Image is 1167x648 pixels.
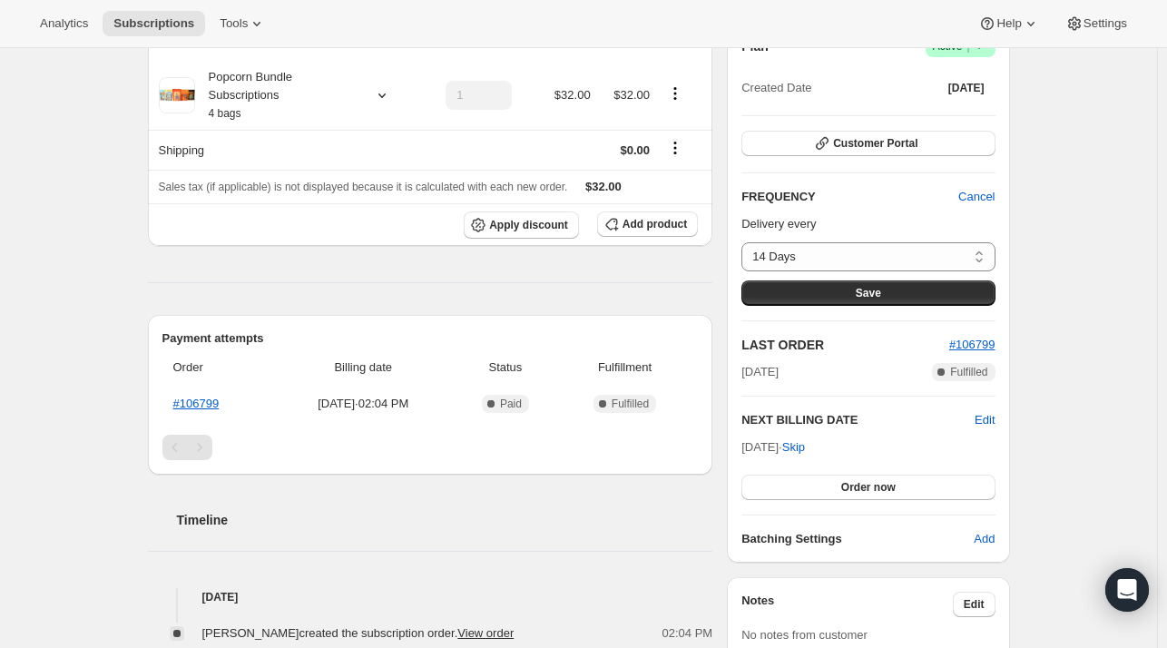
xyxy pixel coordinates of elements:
[771,433,816,462] button: Skip
[613,88,650,102] span: $32.00
[209,107,241,120] small: 4 bags
[741,363,779,381] span: [DATE]
[177,511,713,529] h2: Timeline
[612,397,649,411] span: Fulfilled
[29,11,99,36] button: Analytics
[162,329,699,348] h2: Payment attempts
[623,217,687,231] span: Add product
[741,475,995,500] button: Order now
[741,440,805,454] span: [DATE] ·
[741,79,811,97] span: Created Date
[597,211,698,237] button: Add product
[500,397,522,411] span: Paid
[159,77,195,113] img: product img
[554,88,591,102] span: $32.00
[741,628,868,642] span: No notes from customer
[841,480,896,495] span: Order now
[1105,568,1149,612] div: Open Intercom Messenger
[173,397,220,410] a: #106799
[949,336,995,354] button: #106799
[162,435,699,460] nav: Pagination
[1054,11,1138,36] button: Settings
[159,181,568,193] span: Sales tax (if applicable) is not displayed because it is calculated with each new order.
[209,11,277,36] button: Tools
[148,130,421,170] th: Shipping
[1084,16,1127,31] span: Settings
[856,286,881,300] span: Save
[563,358,687,377] span: Fulfillment
[741,215,995,233] p: Delivery every
[661,83,690,103] button: Product actions
[113,16,194,31] span: Subscriptions
[489,218,568,232] span: Apply discount
[585,180,622,193] span: $32.00
[741,280,995,306] button: Save
[162,348,273,388] th: Order
[950,365,987,379] span: Fulfilled
[953,592,995,617] button: Edit
[996,16,1021,31] span: Help
[279,358,449,377] span: Billing date
[741,188,958,206] h2: FREQUENCY
[833,136,917,151] span: Customer Portal
[148,588,713,606] h4: [DATE]
[464,211,579,239] button: Apply discount
[967,11,1050,36] button: Help
[103,11,205,36] button: Subscriptions
[937,75,995,101] button: [DATE]
[958,188,995,206] span: Cancel
[963,525,1005,554] button: Add
[195,68,358,123] div: Popcorn Bundle Subscriptions
[741,336,949,354] h2: LAST ORDER
[947,182,1005,211] button: Cancel
[620,143,650,157] span: $0.00
[948,81,985,95] span: [DATE]
[741,411,975,429] h2: NEXT BILLING DATE
[975,411,995,429] button: Edit
[279,395,449,413] span: [DATE] · 02:04 PM
[220,16,248,31] span: Tools
[974,530,995,548] span: Add
[964,597,985,612] span: Edit
[782,438,805,457] span: Skip
[741,592,953,617] h3: Notes
[741,131,995,156] button: Customer Portal
[459,358,552,377] span: Status
[949,338,995,351] a: #106799
[202,626,515,640] span: [PERSON_NAME] created the subscription order.
[741,530,974,548] h6: Batching Settings
[662,624,713,643] span: 02:04 PM
[661,138,690,158] button: Shipping actions
[457,626,514,640] a: View order
[40,16,88,31] span: Analytics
